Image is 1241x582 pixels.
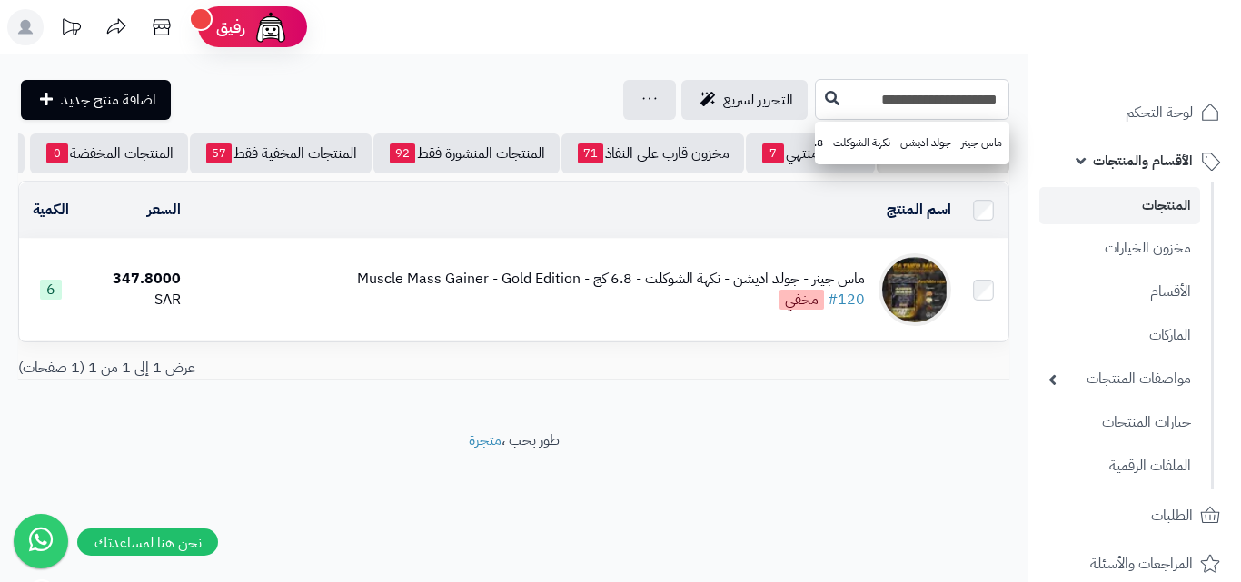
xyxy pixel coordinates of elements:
[390,143,415,163] span: 92
[61,89,156,111] span: اضافة منتج جديد
[40,280,62,300] span: 6
[30,133,188,173] a: المنتجات المخفضة0
[1039,360,1200,399] a: مواصفات المنتجات
[33,199,69,221] a: الكمية
[253,9,289,45] img: ai-face.png
[469,429,501,451] a: متجرة
[1039,447,1200,486] a: الملفات الرقمية
[46,143,68,163] span: 0
[1039,272,1200,311] a: الأقسام
[723,89,793,111] span: التحرير لسريع
[190,133,372,173] a: المنتجات المخفية فقط57
[91,290,181,311] div: SAR
[1039,316,1200,355] a: الماركات
[1039,229,1200,268] a: مخزون الخيارات
[1039,91,1230,134] a: لوحة التحكم
[1039,403,1200,442] a: خيارات المنتجات
[578,143,603,163] span: 71
[828,289,865,311] a: #120
[1039,187,1200,224] a: المنتجات
[373,133,560,173] a: المنتجات المنشورة فقط92
[815,126,1009,160] a: ماس جينر - جولد اديشن - نكهة الشوكلت - 6.8 كج - Muscle Mass Gainer - Gold Edition
[762,143,784,163] span: 7
[746,133,875,173] a: مخزون منتهي7
[681,80,808,120] a: التحرير لسريع
[1039,494,1230,538] a: الطلبات
[91,269,181,290] div: 347.8000
[1151,503,1193,528] span: الطلبات
[216,16,245,38] span: رفيق
[206,143,232,163] span: 57
[561,133,744,173] a: مخزون قارب على النفاذ71
[48,9,94,50] a: تحديثات المنصة
[357,269,865,290] div: ماس جينر - جولد اديشن - نكهة الشوكلت - 6.8 كج - Muscle Mass Gainer - Gold Edition
[147,199,181,221] a: السعر
[1090,551,1193,577] span: المراجعات والأسئلة
[879,253,951,326] img: ماس جينر - جولد اديشن - نكهة الشوكلت - 6.8 كج - Muscle Mass Gainer - Gold Edition
[21,80,171,120] a: اضافة منتج جديد
[1126,100,1193,125] span: لوحة التحكم
[887,199,951,221] a: اسم المنتج
[5,358,514,379] div: عرض 1 إلى 1 من 1 (1 صفحات)
[779,290,824,310] span: مخفي
[1093,148,1193,173] span: الأقسام والمنتجات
